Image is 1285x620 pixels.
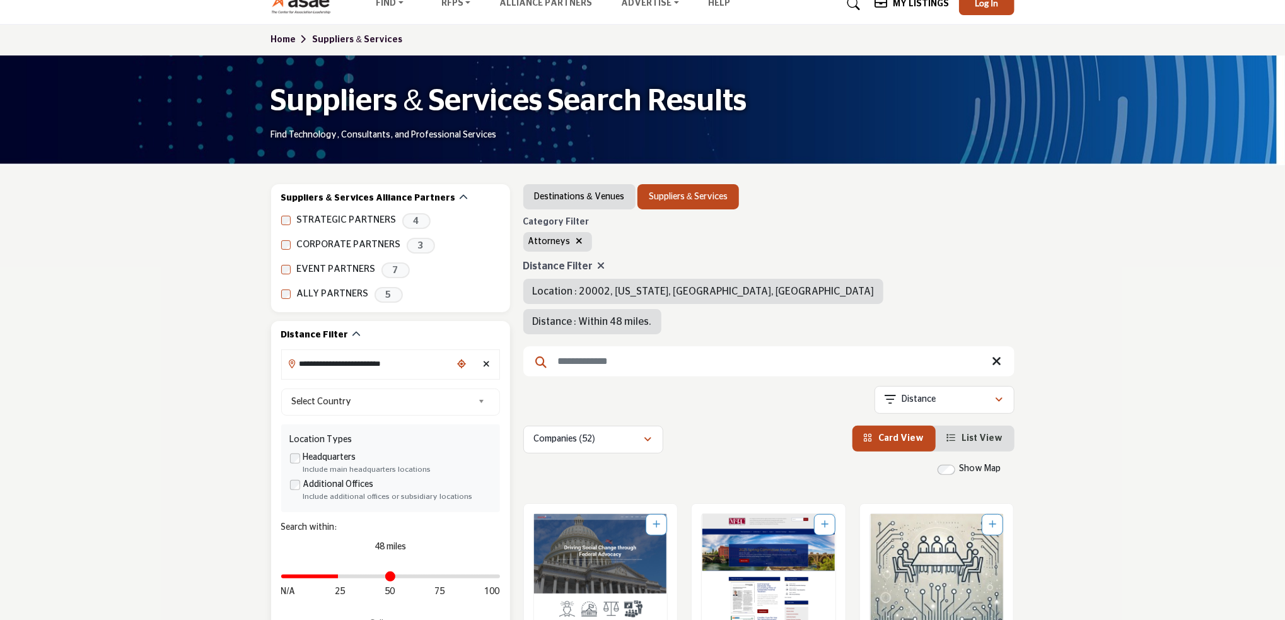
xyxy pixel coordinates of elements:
[297,287,369,301] label: ALLY PARTNERS
[281,265,291,274] input: EVENT PARTNERS checkbox
[528,237,571,246] span: Attorneys
[484,585,499,599] span: 100
[852,426,936,452] li: Card View
[281,240,291,250] input: CORPORATE PARTNERS checkbox
[879,434,924,443] span: Card View
[303,491,491,503] div: Include additional offices or subsidiary locations
[523,260,1015,272] h4: Distance Filter
[533,317,652,327] span: Distance : Within 48 miles.
[477,351,496,378] div: Clear search location
[434,585,445,599] span: 75
[407,238,435,254] span: 3
[281,329,349,342] h2: Distance Filter
[281,585,296,599] span: N/A
[281,290,291,299] input: ALLY PARTNERS checkbox
[402,213,431,229] span: 4
[271,35,313,44] a: Home
[303,478,374,491] label: Additional Offices
[375,542,406,551] span: 48 miles
[271,129,497,142] p: Find Technology, Consultants, and Professional Services
[902,394,936,406] p: Distance
[535,190,624,203] a: Destinations & Venues
[534,433,595,446] p: Companies (52)
[523,426,663,453] button: Companies (52)
[281,216,291,225] input: STRATEGIC PARTNERS checkbox
[523,217,592,228] h6: Category Filter
[653,520,660,529] a: Add To List
[291,394,473,409] span: Select Country
[864,434,924,443] a: View Card
[452,351,471,378] div: Choose your current location
[375,287,403,303] span: 5
[523,346,1015,377] input: Search Keyword
[290,433,491,447] div: Location Types
[649,190,728,203] a: Suppliers & Services
[875,386,1015,414] button: Distance
[297,213,397,228] label: STRATEGIC PARTNERS
[271,82,747,121] h1: Suppliers & Services Search Results
[960,462,1001,476] label: Show Map
[936,426,1015,452] li: List View
[303,451,356,464] label: Headquarters
[947,434,1003,443] a: View List
[989,520,996,529] a: Add To List
[281,521,500,534] div: Search within:
[962,434,1003,443] span: List View
[281,192,456,205] h2: Suppliers & Services Alliance Partners
[282,351,452,376] input: Search Location
[385,585,395,599] span: 50
[313,35,402,44] a: Suppliers & Services
[381,262,410,278] span: 7
[297,238,401,252] label: CORPORATE PARTNERS
[533,286,874,296] span: Location : 20002, [US_STATE], [GEOGRAPHIC_DATA], [GEOGRAPHIC_DATA]
[297,262,376,277] label: EVENT PARTNERS
[303,464,491,476] div: Include main headquarters locations
[335,585,345,599] span: 25
[821,520,829,529] a: Add To List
